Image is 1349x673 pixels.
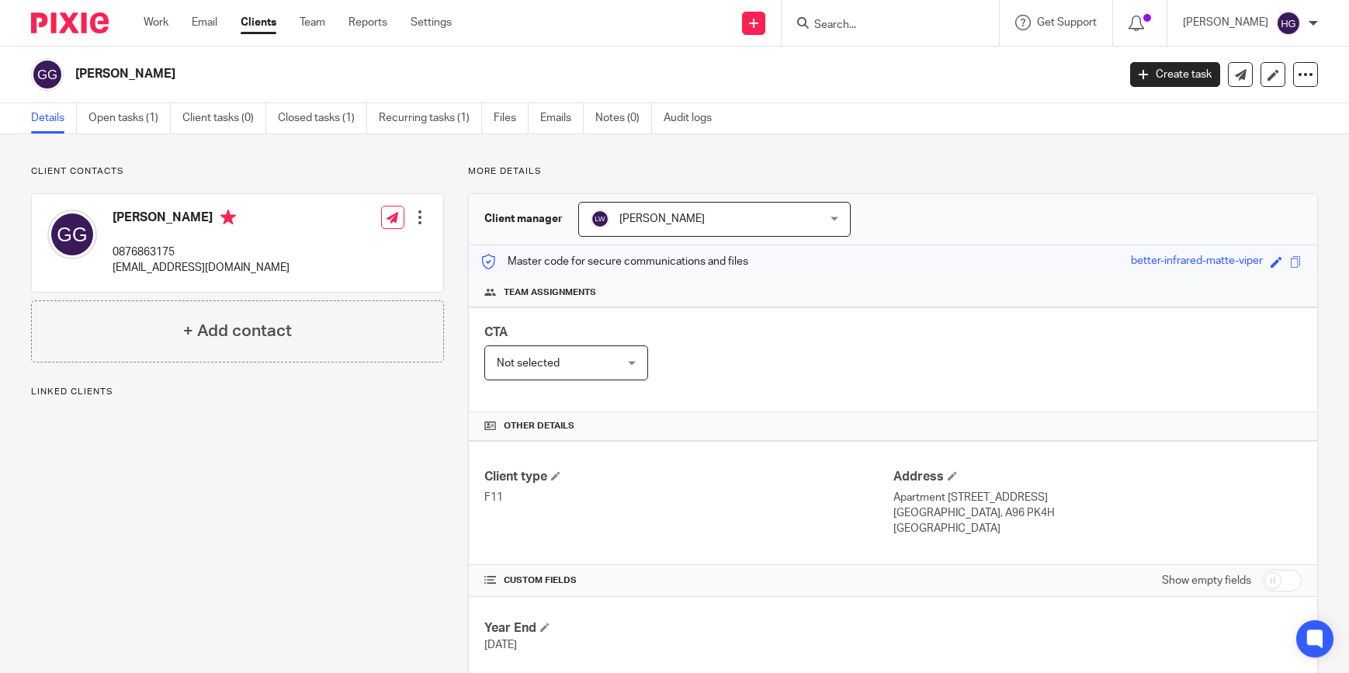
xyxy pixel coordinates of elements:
[504,420,574,432] span: Other details
[1130,62,1220,87] a: Create task
[591,210,609,228] img: svg%3E
[192,15,217,30] a: Email
[1276,11,1301,36] img: svg%3E
[31,386,444,398] p: Linked clients
[813,19,952,33] input: Search
[893,505,1302,521] p: [GEOGRAPHIC_DATA], A96 PK4H
[31,12,109,33] img: Pixie
[1131,253,1263,271] div: better-infrared-matte-viper
[484,211,563,227] h3: Client manager
[480,254,748,269] p: Master code for secure communications and files
[75,66,900,82] h2: [PERSON_NAME]
[182,103,266,134] a: Client tasks (0)
[893,469,1302,485] h4: Address
[31,165,444,178] p: Client contacts
[664,103,723,134] a: Audit logs
[241,15,276,30] a: Clients
[113,245,290,260] p: 0876863175
[300,15,325,30] a: Team
[494,103,529,134] a: Files
[484,326,508,338] span: CTA
[144,15,168,30] a: Work
[47,210,97,259] img: svg%3E
[31,58,64,91] img: svg%3E
[893,490,1302,505] p: Apartment [STREET_ADDRESS]
[220,210,236,225] i: Primary
[379,103,482,134] a: Recurring tasks (1)
[595,103,652,134] a: Notes (0)
[113,260,290,276] p: [EMAIL_ADDRESS][DOMAIN_NAME]
[88,103,171,134] a: Open tasks (1)
[468,165,1318,178] p: More details
[349,15,387,30] a: Reports
[893,521,1302,536] p: [GEOGRAPHIC_DATA]
[484,574,893,587] h4: CUSTOM FIELDS
[183,319,292,343] h4: + Add contact
[619,213,705,224] span: [PERSON_NAME]
[31,103,77,134] a: Details
[278,103,367,134] a: Closed tasks (1)
[484,490,893,505] p: F11
[504,286,596,299] span: Team assignments
[497,358,560,369] span: Not selected
[1037,17,1097,28] span: Get Support
[411,15,452,30] a: Settings
[540,103,584,134] a: Emails
[1183,15,1268,30] p: [PERSON_NAME]
[484,469,893,485] h4: Client type
[484,620,893,637] h4: Year End
[1162,573,1251,588] label: Show empty fields
[484,640,517,650] span: [DATE]
[113,210,290,229] h4: [PERSON_NAME]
